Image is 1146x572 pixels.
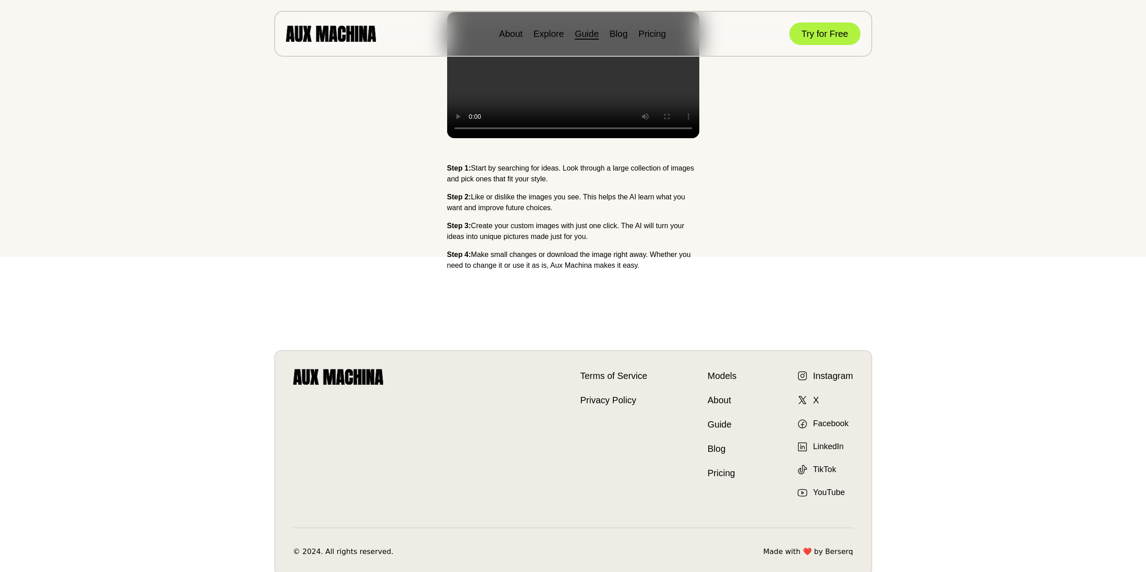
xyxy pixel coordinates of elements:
[499,29,522,39] a: About
[447,164,471,172] strong: Step 1:
[707,418,736,431] a: Guide
[707,369,736,383] a: Models
[797,370,808,381] img: Instagram
[447,163,699,185] p: Start by searching for ideas. Look through a large collection of images and pick ones that fit yo...
[580,369,648,383] a: Terms of Service
[610,29,628,39] a: Blog
[447,251,471,258] strong: Step 4:
[293,546,394,557] p: © 2024. All rights reserved.
[580,393,648,407] a: Privacy Policy
[797,441,808,452] img: LinkedIn
[789,23,861,45] button: Try for Free
[447,221,699,242] p: Create your custom images with just one click. The AI will turn your ideas into unique pictures m...
[797,419,808,429] img: Facebook
[575,29,598,39] a: Guide
[797,464,836,476] a: TikTok
[447,192,699,213] p: Like or dislike the images you see. This helps the AI learn what you want and improve future choi...
[447,193,471,201] strong: Step 2:
[707,393,736,407] a: About
[797,393,819,407] a: X
[797,441,844,453] a: LinkedIn
[797,369,853,383] a: Instagram
[707,466,736,480] a: Pricing
[534,29,564,39] a: Explore
[447,222,471,230] strong: Step 3:
[763,546,853,557] p: Made with ❤️ by
[447,249,699,271] p: Make small changes or download the image right away. Whether you need to change it or use it as i...
[286,26,376,41] img: AUX MACHINA
[639,29,666,39] a: Pricing
[797,418,849,430] a: Facebook
[707,442,736,455] a: Blog
[797,486,845,499] a: YouTube
[797,487,808,498] img: YouTube
[797,395,808,405] img: X
[825,546,853,557] a: Berserq
[797,464,808,475] img: TikTok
